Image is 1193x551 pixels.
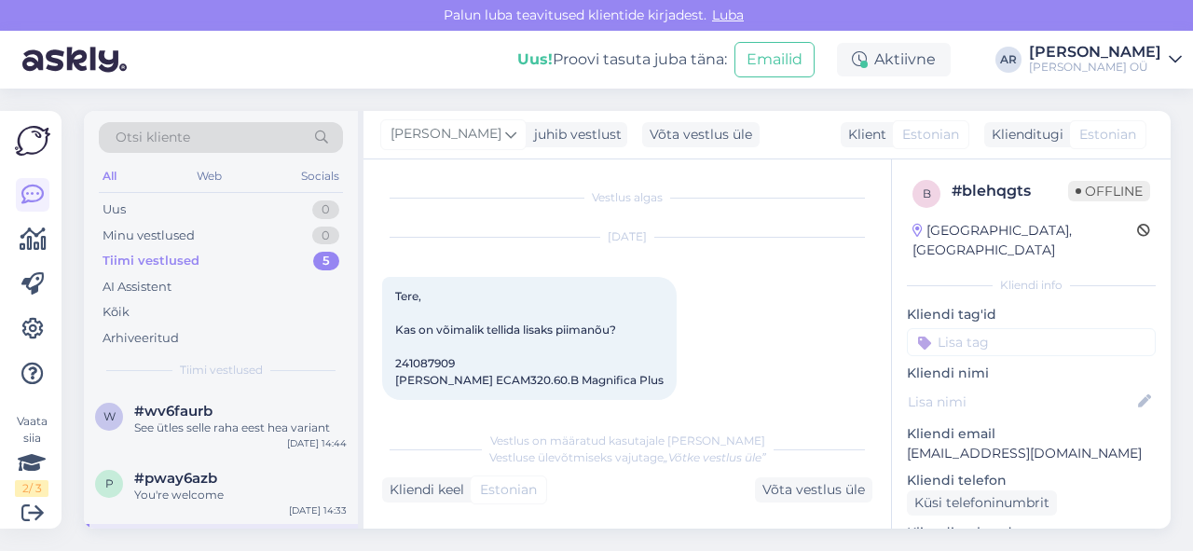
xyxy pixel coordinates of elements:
[15,413,48,497] div: Vaata siia
[664,450,766,464] i: „Võtke vestlus üle”
[388,401,458,415] span: 15:45
[103,227,195,245] div: Minu vestlused
[995,47,1022,73] div: AR
[489,450,766,464] span: Vestluse ülevõtmiseks vajutage
[755,477,872,503] div: Võta vestlus üle
[952,180,1068,202] div: # blehqgts
[907,471,1156,490] p: Kliendi telefon
[15,480,48,497] div: 2 / 3
[841,125,886,145] div: Klient
[517,50,553,68] b: Uus!
[907,424,1156,444] p: Kliendi email
[923,186,931,200] span: b
[391,124,501,145] span: [PERSON_NAME]
[134,420,347,436] div: See ütles selle raha eest hea variant
[382,228,872,245] div: [DATE]
[193,164,226,188] div: Web
[734,42,815,77] button: Emailid
[642,122,760,147] div: Võta vestlus üle
[984,125,1063,145] div: Klienditugi
[312,227,339,245] div: 0
[15,126,50,156] img: Askly Logo
[912,221,1137,260] div: [GEOGRAPHIC_DATA], [GEOGRAPHIC_DATA]
[527,125,622,145] div: juhib vestlust
[907,490,1057,516] div: Küsi telefoninumbrit
[99,164,120,188] div: All
[134,487,347,503] div: You're welcome
[902,125,959,145] span: Estonian
[1029,60,1161,75] div: [PERSON_NAME] OÜ
[287,436,347,450] div: [DATE] 14:44
[289,503,347,517] div: [DATE] 14:33
[907,523,1156,543] p: Klienditeekond
[116,128,190,147] span: Otsi kliente
[490,434,765,448] span: Vestlus on määratud kasutajale [PERSON_NAME]
[706,7,749,23] span: Luba
[103,252,199,270] div: Tiimi vestlused
[907,444,1156,463] p: [EMAIL_ADDRESS][DOMAIN_NAME]
[907,305,1156,324] p: Kliendi tag'id
[480,480,537,500] span: Estonian
[103,329,179,348] div: Arhiveeritud
[907,364,1156,383] p: Kliendi nimi
[1029,45,1161,60] div: [PERSON_NAME]
[297,164,343,188] div: Socials
[1079,125,1136,145] span: Estonian
[517,48,727,71] div: Proovi tasuta juba täna:
[103,409,116,423] span: w
[1068,181,1150,201] span: Offline
[134,470,217,487] span: #pway6azb
[180,362,263,379] span: Tiimi vestlused
[103,200,126,219] div: Uus
[313,252,339,270] div: 5
[103,278,171,296] div: AI Assistent
[134,403,213,420] span: #wv6faurb
[105,476,114,490] span: p
[382,480,464,500] div: Kliendi keel
[382,189,872,206] div: Vestlus algas
[1029,45,1182,75] a: [PERSON_NAME][PERSON_NAME] OÜ
[395,289,664,387] span: Tere, Kas on võimalik tellida lisaks piimanõu? 241087909 [PERSON_NAME] ECAM320.60.B Magnifica Plus
[837,43,951,76] div: Aktiivne
[103,303,130,322] div: Kõik
[908,392,1134,412] input: Lisa nimi
[312,200,339,219] div: 0
[907,277,1156,294] div: Kliendi info
[907,328,1156,356] input: Lisa tag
